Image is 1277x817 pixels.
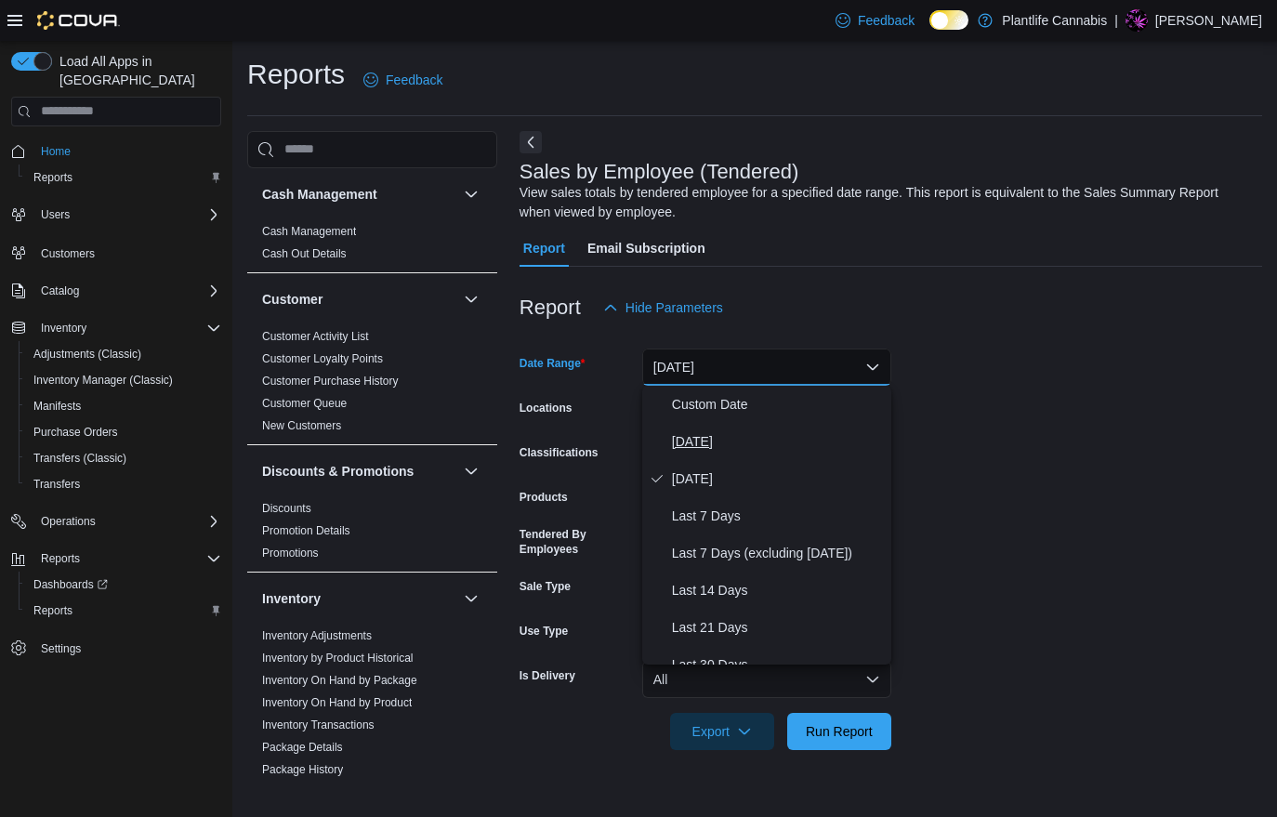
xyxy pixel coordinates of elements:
[929,10,968,30] input: Dark Mode
[642,349,891,386] button: [DATE]
[33,637,221,660] span: Settings
[520,296,581,319] h3: Report
[33,317,94,339] button: Inventory
[26,343,221,365] span: Adjustments (Classic)
[262,375,399,388] a: Customer Purchase History
[33,280,86,302] button: Catalog
[262,673,417,688] span: Inventory On Hand by Package
[262,695,412,710] span: Inventory On Hand by Product
[26,395,88,417] a: Manifests
[33,243,102,265] a: Customers
[33,547,221,570] span: Reports
[670,713,774,750] button: Export
[262,718,375,731] a: Inventory Transactions
[19,572,229,598] a: Dashboards
[262,674,417,687] a: Inventory On Hand by Package
[19,445,229,471] button: Transfers (Classic)
[33,425,118,440] span: Purchase Orders
[672,542,884,564] span: Last 7 Days (excluding [DATE])
[26,573,115,596] a: Dashboards
[1002,9,1107,32] p: Plantlife Cannabis
[262,225,356,238] a: Cash Management
[520,445,599,460] label: Classifications
[26,421,125,443] a: Purchase Orders
[1114,9,1118,32] p: |
[460,183,482,205] button: Cash Management
[520,161,799,183] h3: Sales by Employee (Tendered)
[262,696,412,709] a: Inventory On Hand by Product
[262,290,323,309] h3: Customer
[262,589,456,608] button: Inventory
[19,471,229,497] button: Transfers
[41,514,96,529] span: Operations
[19,598,229,624] button: Reports
[4,635,229,662] button: Settings
[587,230,705,267] span: Email Subscription
[262,352,383,365] a: Customer Loyalty Points
[460,288,482,310] button: Customer
[520,401,573,415] label: Locations
[33,204,221,226] span: Users
[672,653,884,676] span: Last 30 Days
[33,241,221,264] span: Customers
[247,497,497,572] div: Discounts & Promotions
[672,505,884,527] span: Last 7 Days
[41,641,81,656] span: Settings
[356,61,450,99] a: Feedback
[26,447,221,469] span: Transfers (Classic)
[262,246,347,261] span: Cash Out Details
[11,130,221,710] nav: Complex example
[1126,9,1148,32] div: Anaka Sparrow
[33,638,88,660] a: Settings
[33,451,126,466] span: Transfers (Classic)
[41,551,80,566] span: Reports
[262,418,341,433] span: New Customers
[262,763,343,776] a: Package History
[1155,9,1262,32] p: [PERSON_NAME]
[33,139,221,163] span: Home
[672,393,884,415] span: Custom Date
[247,56,345,93] h1: Reports
[681,713,763,750] span: Export
[386,71,442,89] span: Feedback
[26,395,221,417] span: Manifests
[262,185,377,204] h3: Cash Management
[33,577,108,592] span: Dashboards
[262,462,456,481] button: Discounts & Promotions
[33,547,87,570] button: Reports
[262,501,311,516] span: Discounts
[672,430,884,453] span: [DATE]
[4,138,229,165] button: Home
[33,170,72,185] span: Reports
[520,668,575,683] label: Is Delivery
[41,144,71,159] span: Home
[33,140,78,163] a: Home
[262,330,369,343] a: Customer Activity List
[4,315,229,341] button: Inventory
[262,397,347,410] a: Customer Queue
[33,399,81,414] span: Manifests
[672,468,884,490] span: [DATE]
[33,373,173,388] span: Inventory Manager (Classic)
[26,166,80,189] a: Reports
[262,651,414,665] span: Inventory by Product Historical
[828,2,922,39] a: Feedback
[262,502,311,515] a: Discounts
[262,628,372,643] span: Inventory Adjustments
[262,547,319,560] a: Promotions
[262,524,350,537] a: Promotion Details
[4,239,229,266] button: Customers
[33,280,221,302] span: Catalog
[642,661,891,698] button: All
[262,462,414,481] h3: Discounts & Promotions
[625,298,723,317] span: Hide Parameters
[262,589,321,608] h3: Inventory
[672,579,884,601] span: Last 14 Days
[262,652,414,665] a: Inventory by Product Historical
[262,224,356,239] span: Cash Management
[787,713,891,750] button: Run Report
[26,166,221,189] span: Reports
[33,510,103,533] button: Operations
[262,329,369,344] span: Customer Activity List
[52,52,221,89] span: Load All Apps in [GEOGRAPHIC_DATA]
